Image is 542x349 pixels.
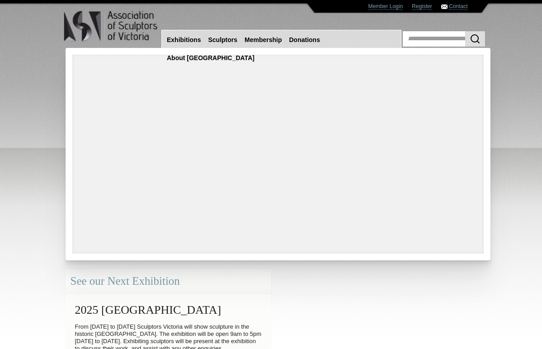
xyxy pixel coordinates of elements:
[368,3,403,10] a: Member Login
[66,269,271,293] div: See our Next Exhibition
[204,32,241,48] a: Sculptors
[163,32,204,48] a: Exhibitions
[163,50,258,66] a: About [GEOGRAPHIC_DATA]
[449,3,467,10] a: Contact
[71,299,266,321] h2: 2025 [GEOGRAPHIC_DATA]
[241,32,285,48] a: Membership
[286,32,324,48] a: Donations
[412,3,432,10] a: Register
[441,5,448,9] img: Contact ASV
[63,9,160,43] img: logo.png
[470,33,481,44] img: Search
